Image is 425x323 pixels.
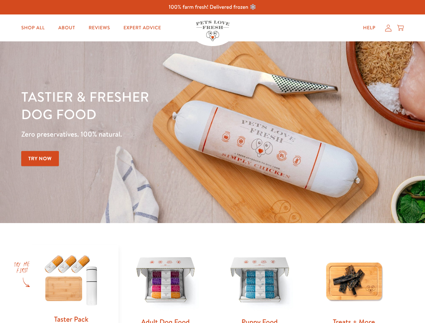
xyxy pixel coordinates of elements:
a: Try Now [21,151,59,166]
h1: Tastier & fresher dog food [21,88,276,123]
a: Reviews [83,21,115,35]
img: Pets Love Fresh [196,21,229,41]
a: Help [358,21,381,35]
a: Shop All [16,21,50,35]
p: Zero preservatives. 100% natural. [21,128,276,140]
a: Expert Advice [118,21,167,35]
a: About [53,21,80,35]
